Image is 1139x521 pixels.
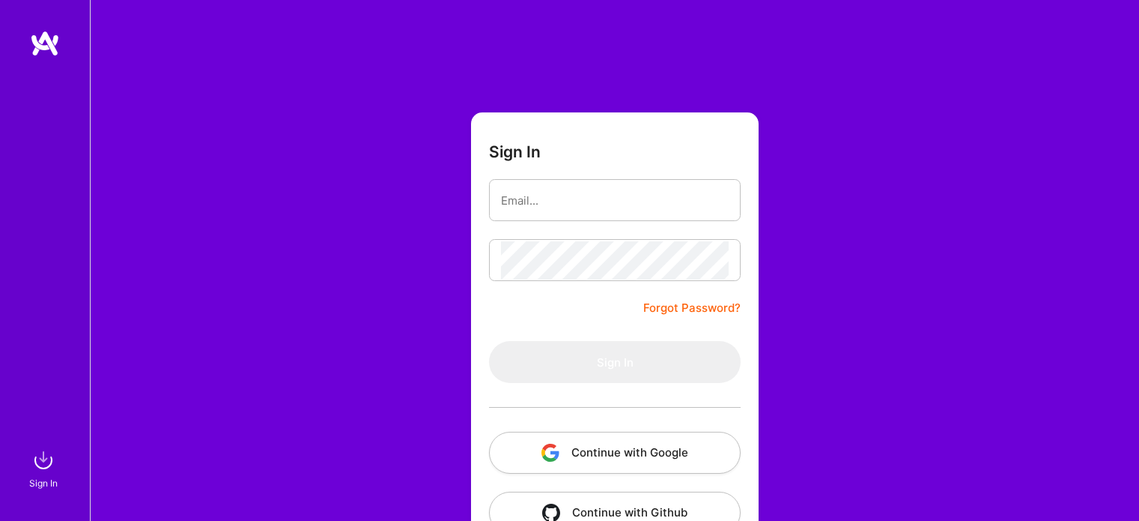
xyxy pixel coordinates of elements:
img: icon [541,444,559,462]
input: Email... [501,181,729,220]
a: Forgot Password? [643,299,741,317]
h3: Sign In [489,142,541,161]
img: logo [30,30,60,57]
div: Sign In [29,475,58,491]
a: sign inSign In [31,445,58,491]
img: sign in [28,445,58,475]
button: Continue with Google [489,432,741,474]
button: Sign In [489,341,741,383]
